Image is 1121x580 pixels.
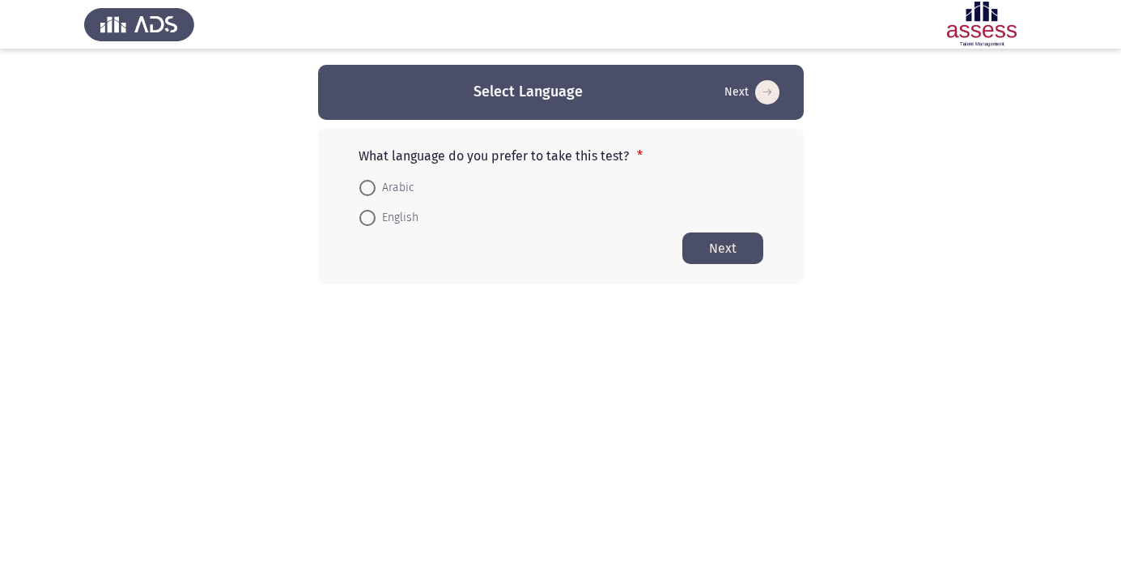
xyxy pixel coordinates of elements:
[473,82,583,102] h3: Select Language
[682,232,763,264] button: Start assessment
[376,208,418,228] span: English
[720,79,784,105] button: Start assessment
[84,2,194,47] img: Assess Talent Management logo
[927,2,1037,47] img: Assessment logo of ASSESS Focus 4 Module Assessment
[359,148,763,164] p: What language do you prefer to take this test?
[376,178,414,198] span: Arabic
